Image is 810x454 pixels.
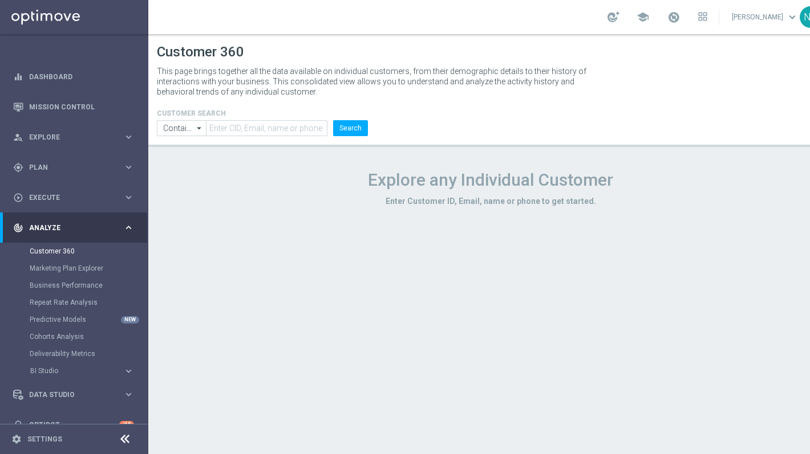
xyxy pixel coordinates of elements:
button: play_circle_outline Execute keyboard_arrow_right [13,193,135,202]
div: Customer 360 [30,243,147,260]
input: Contains [157,120,206,136]
a: Optibot [29,410,119,440]
a: Dashboard [29,62,134,92]
button: gps_fixed Plan keyboard_arrow_right [13,163,135,172]
div: Explore [13,132,123,142]
h4: CUSTOMER SEARCH [157,109,368,117]
a: Mission Control [29,92,134,122]
div: Repeat Rate Analysis [30,294,147,311]
span: Execute [29,194,123,201]
div: BI Studio [30,367,123,374]
i: keyboard_arrow_right [123,222,134,233]
span: Plan [29,164,123,171]
div: Business Performance [30,277,147,294]
div: Dashboard [13,62,134,92]
i: keyboard_arrow_right [123,389,134,400]
button: person_search Explore keyboard_arrow_right [13,133,135,142]
i: lightbulb [13,420,23,430]
div: Execute [13,193,123,203]
button: Search [333,120,368,136]
a: Marketing Plan Explorer [30,264,119,273]
div: BI Studio [30,362,147,379]
span: Data Studio [29,391,123,398]
button: lightbulb Optibot +10 [13,420,135,430]
div: NEW [121,316,139,324]
button: track_changes Analyze keyboard_arrow_right [13,223,135,232]
i: keyboard_arrow_right [123,162,134,173]
i: track_changes [13,223,23,233]
span: Explore [29,134,123,141]
p: This page brings together all the data available on individual customers, from their demographic ... [157,66,596,97]
div: Mission Control [13,92,134,122]
i: arrow_drop_down [194,121,205,136]
button: Mission Control [13,103,135,112]
i: person_search [13,132,23,142]
a: Customer 360 [30,247,119,256]
div: Plan [13,162,123,173]
div: Predictive Models [30,311,147,328]
div: Data Studio [13,390,123,400]
button: Data Studio keyboard_arrow_right [13,390,135,399]
span: Analyze [29,224,123,231]
div: Marketing Plan Explorer [30,260,147,277]
i: equalizer [13,72,23,82]
a: Cohorts Analysis [30,332,119,341]
input: Enter CID, Email, name or phone [206,120,327,136]
span: keyboard_arrow_down [786,11,799,23]
button: equalizer Dashboard [13,72,135,81]
i: settings [11,434,22,444]
button: BI Studio keyboard_arrow_right [30,366,135,375]
a: Repeat Rate Analysis [30,298,119,307]
a: Predictive Models [30,315,119,324]
i: keyboard_arrow_right [123,132,134,142]
div: Deliverability Metrics [30,345,147,362]
a: [PERSON_NAME]keyboard_arrow_down [731,9,800,26]
i: gps_fixed [13,162,23,173]
span: BI Studio [30,367,112,374]
i: play_circle_outline [13,193,23,203]
div: +10 [119,421,134,428]
div: Cohorts Analysis [30,328,147,345]
span: school [637,11,649,23]
i: keyboard_arrow_right [123,366,134,377]
a: Business Performance [30,281,119,290]
a: Settings [27,436,62,443]
i: keyboard_arrow_right [123,192,134,203]
a: Deliverability Metrics [30,349,119,358]
div: Analyze [13,223,123,233]
div: Optibot [13,410,134,440]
